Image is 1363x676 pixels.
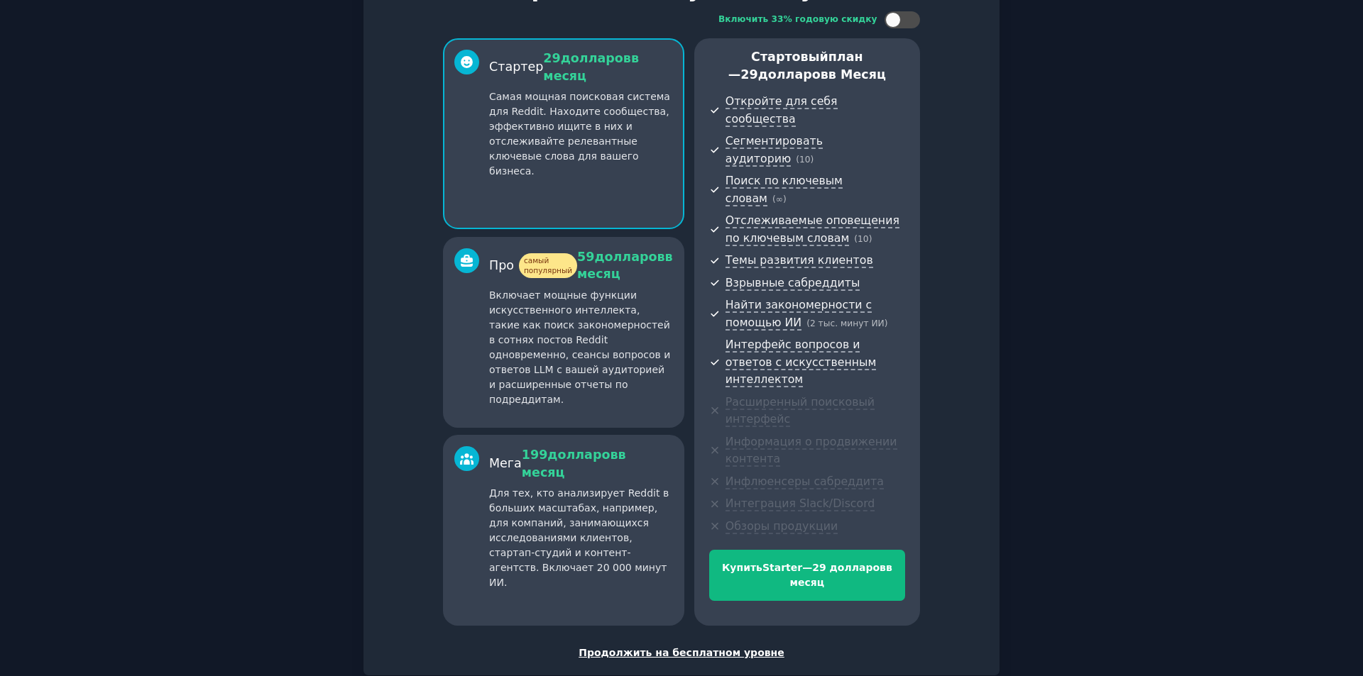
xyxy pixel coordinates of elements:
[489,456,522,470] font: Мега
[772,194,776,204] font: (
[758,67,828,82] font: долларов
[806,318,810,328] font: (
[522,448,548,462] font: 199
[524,256,572,275] font: самый популярный
[726,395,875,426] font: Расширенный поисковый интерфейс
[547,448,618,462] font: долларов
[740,67,757,82] font: 29
[543,51,639,83] font: в месяц
[726,519,838,533] font: Обзоры продукции
[728,50,863,82] font: план —
[543,51,560,65] font: 29
[726,475,884,488] font: Инфлюенсеры сабреддита
[858,234,869,244] font: 10
[812,562,886,573] font: 29 долларов
[726,298,872,329] font: Найти закономерности с помощью ИИ
[783,194,787,204] font: )
[726,214,899,245] font: Отслеживаемые оповещения по ключевым словам
[811,155,814,165] font: )
[718,14,877,24] font: Включить 33% годовую скидку
[790,562,892,588] font: в месяц
[726,174,843,205] font: Поиск по ключевым словам
[726,94,838,126] font: Откройте для себя сообщества
[726,253,873,267] font: Темы развития клиентов
[762,562,802,573] font: Starter
[776,194,783,204] font: ∞
[751,50,828,64] font: Стартовый
[802,562,812,573] font: —
[726,497,875,510] font: Интеграция Slack/Discord
[726,338,877,386] font: Интерфейс вопросов и ответов с искусственным интеллектом
[489,258,514,272] font: Про
[726,276,860,289] font: Взрывные сабреддиты
[594,250,664,264] font: долларов
[579,647,784,658] font: Продолжить на бесплатном уровне
[577,250,594,264] font: 59
[796,155,799,165] font: (
[854,234,858,244] font: (
[489,289,670,405] font: Включает мощные функции искусственного интеллекта, такие как поиск закономерностей в сотнях посто...
[885,318,888,328] font: )
[489,487,669,588] font: Для тех, кто анализирует Reddit в больших масштабах, например, для компаний, занимающихся исследо...
[489,60,543,74] font: Стартер
[828,67,886,82] font: в месяц
[561,51,631,65] font: долларов
[726,435,897,466] font: Информация о продвижении контента
[726,134,823,165] font: Сегментировать аудиторию
[799,155,811,165] font: 10
[709,550,905,601] button: КупитьStarter—29 долларовв месяц
[869,234,872,244] font: )
[810,318,885,328] font: 2 тыс. минут ИИ
[489,91,670,177] font: Самая мощная поисковая система для Reddit. Находите сообщества, эффективно ищите в них и отслежив...
[722,562,762,573] font: Купить
[522,448,626,480] font: в месяц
